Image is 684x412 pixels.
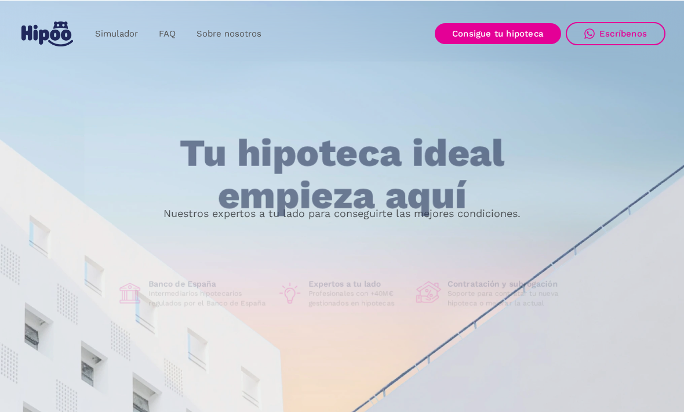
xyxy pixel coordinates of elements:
a: Consigue tu hipoteca [435,23,561,44]
h1: Contratación y subrogación [447,279,567,290]
a: home [19,17,75,51]
p: Nuestros expertos a tu lado para conseguirte las mejores condiciones. [163,209,521,218]
h1: Banco de España [148,279,268,290]
a: FAQ [148,23,186,45]
h1: Expertos a tu lado [308,279,407,290]
a: Simulador [85,23,148,45]
div: Escríbenos [599,28,647,39]
p: Intermediarios hipotecarios regulados por el Banco de España [148,290,268,308]
h1: Tu hipoteca ideal empieza aquí [122,132,562,216]
a: Escríbenos [566,22,665,45]
a: Sobre nosotros [186,23,272,45]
